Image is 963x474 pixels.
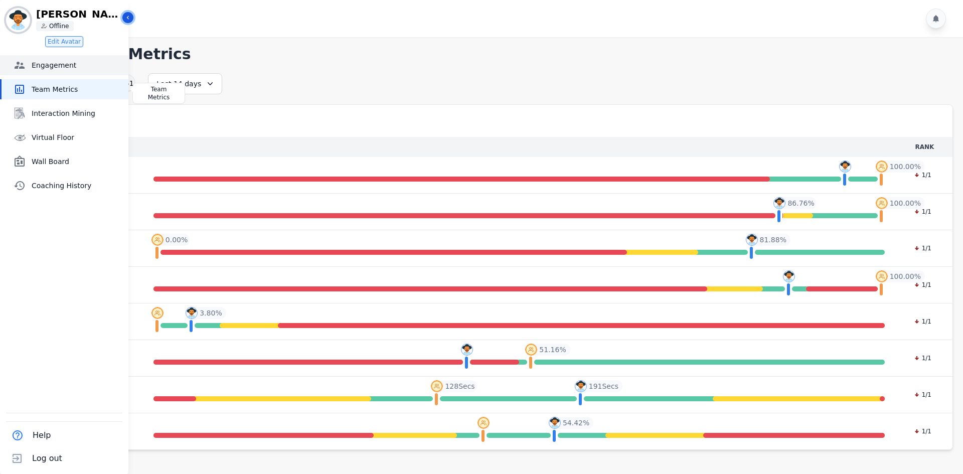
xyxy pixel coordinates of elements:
img: profile-pic [151,234,164,246]
a: Interaction Mining [2,103,128,123]
img: profile-pic [461,344,473,356]
img: profile-pic [549,417,561,429]
a: Engagement [2,55,128,75]
span: 100.00 % [890,271,921,281]
span: Team Metrics [32,84,124,94]
img: Bordered avatar [6,8,30,32]
span: Virtual Floor [32,132,124,142]
img: profile-pic [783,270,795,282]
a: Team Metrics [2,79,128,99]
a: Coaching History [2,176,128,196]
span: 86.76 % [787,198,814,208]
div: 1/1 [909,280,936,290]
button: Edit Avatar [45,36,83,47]
img: profile-pic [525,344,537,356]
button: Log out [6,447,64,470]
div: Last 14 days [148,73,222,94]
p: [PERSON_NAME][EMAIL_ADDRESS][PERSON_NAME][DOMAIN_NAME] [36,9,121,19]
a: Virtual Floor [2,127,128,147]
h1: My Team Metrics [49,45,953,63]
span: 3.80 % [200,308,222,318]
img: profile-pic [575,380,587,392]
img: person [41,23,47,29]
p: Offline [49,22,69,30]
div: 1/1 [909,207,936,217]
span: 51.16 % [539,345,566,355]
img: profile-pic [746,234,758,246]
span: 0.00 % [166,235,188,245]
span: 128 Secs [445,381,474,391]
img: profile-pic [839,161,851,173]
div: 1/1 [909,353,936,363]
span: 191 Secs [589,381,618,391]
span: 100.00 % [890,162,921,172]
span: 81.88 % [760,235,786,245]
img: profile-pic [186,307,198,319]
span: Log out [32,452,62,464]
th: RANK [897,137,952,157]
div: 1/1 [909,426,936,436]
span: 54.42 % [563,418,589,428]
div: 1/1 [909,243,936,253]
img: profile-pic [477,417,490,429]
img: profile-pic [431,380,443,392]
img: profile-pic [876,270,888,282]
img: profile-pic [876,197,888,209]
div: 1/1 [909,390,936,400]
img: profile-pic [151,307,164,319]
span: 100.00 % [890,198,921,208]
div: 1/1 [909,170,936,180]
img: profile-pic [876,161,888,173]
button: Help [6,424,53,447]
span: Interaction Mining [32,108,124,118]
div: 1/1 [909,317,936,327]
span: Wall Board [32,156,124,167]
img: profile-pic [773,197,785,209]
span: Help [33,429,51,441]
span: Engagement [32,60,124,70]
a: Wall Board [2,151,128,172]
span: Coaching History [32,181,124,191]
